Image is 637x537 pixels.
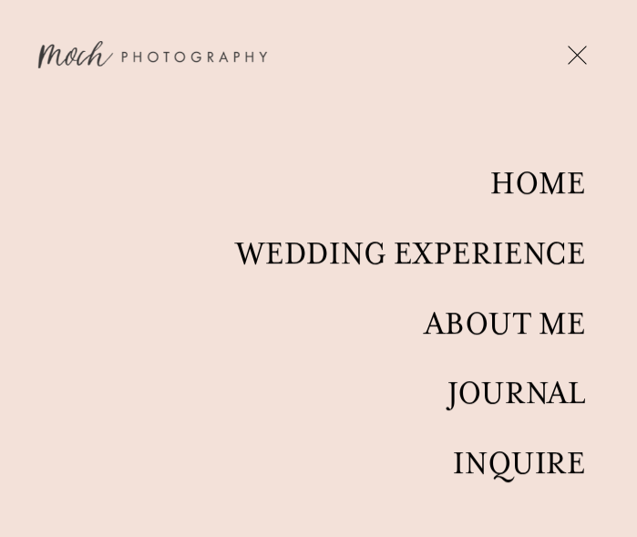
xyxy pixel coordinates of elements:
[490,166,586,201] a: HOME
[236,236,586,272] a: WEDDING EXPERIENCE
[453,446,586,481] a: INQUIRE
[38,41,267,68] img: Moch Snyder Photography | Destination Wedding &amp; Lifestyle Film Photographer
[447,376,586,411] a: JOURNAL
[425,306,586,342] a: ABOUT ME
